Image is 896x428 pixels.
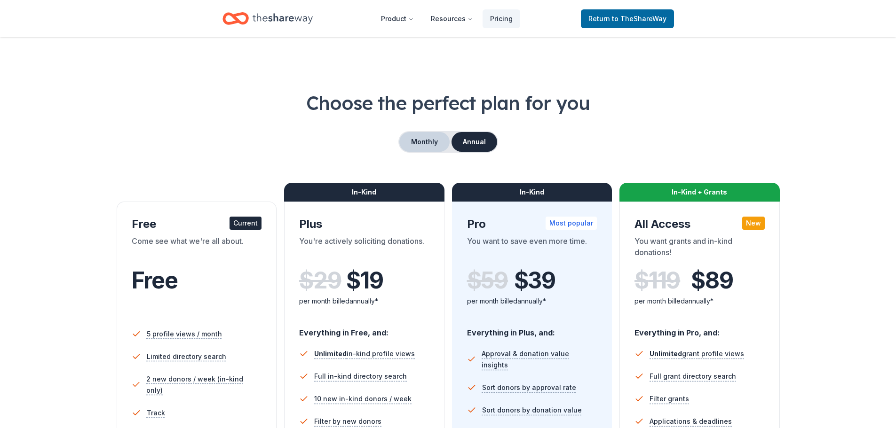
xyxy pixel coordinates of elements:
span: Unlimited [314,350,347,358]
a: Returnto TheShareWay [581,9,674,28]
button: Resources [423,9,481,28]
div: You're actively soliciting donations. [299,235,429,262]
span: grant profile views [650,350,744,358]
span: Track [147,407,165,419]
span: Sort donors by approval rate [482,382,576,393]
div: Pro [467,217,597,232]
span: Full in-kind directory search [314,371,407,382]
div: You want to save even more time. [467,235,597,262]
span: Unlimited [650,350,682,358]
button: Product [373,9,421,28]
h1: Choose the perfect plan for you [38,90,858,116]
div: Everything in Pro, and: [634,319,765,339]
nav: Main [373,8,520,30]
span: Applications & deadlines [650,416,732,427]
div: Most popular [546,217,597,230]
span: Full grant directory search [650,371,736,382]
div: per month billed annually* [634,296,765,307]
button: Annual [452,132,497,152]
span: to TheShareWay [612,15,666,23]
div: New [742,217,765,230]
span: Sort donors by donation value [482,405,582,416]
div: Current [230,217,262,230]
div: Come see what we're all about. [132,235,262,262]
span: Free [132,266,178,294]
div: In-Kind [284,183,444,202]
div: Plus [299,217,429,232]
div: Everything in Plus, and: [467,319,597,339]
button: Monthly [399,132,450,152]
span: in-kind profile views [314,350,415,358]
span: $ 89 [691,267,733,294]
span: 10 new in-kind donors / week [314,393,412,405]
div: In-Kind + Grants [619,183,780,202]
span: Limited directory search [147,351,226,362]
div: per month billed annually* [467,296,597,307]
div: Everything in Free, and: [299,319,429,339]
span: Return [588,13,666,24]
span: $ 39 [514,267,555,294]
span: 2 new donors / week (in-kind only) [146,374,262,396]
div: All Access [634,217,765,232]
span: Filter grants [650,393,689,405]
span: Approval & donation value insights [482,348,597,371]
div: You want grants and in-kind donations! [634,235,765,262]
div: per month billed annually* [299,296,429,307]
span: $ 19 [346,267,383,294]
a: Pricing [483,9,520,28]
span: Filter by new donors [314,416,381,427]
span: 5 profile views / month [147,328,222,340]
div: In-Kind [452,183,612,202]
div: Free [132,217,262,232]
a: Home [222,8,313,30]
